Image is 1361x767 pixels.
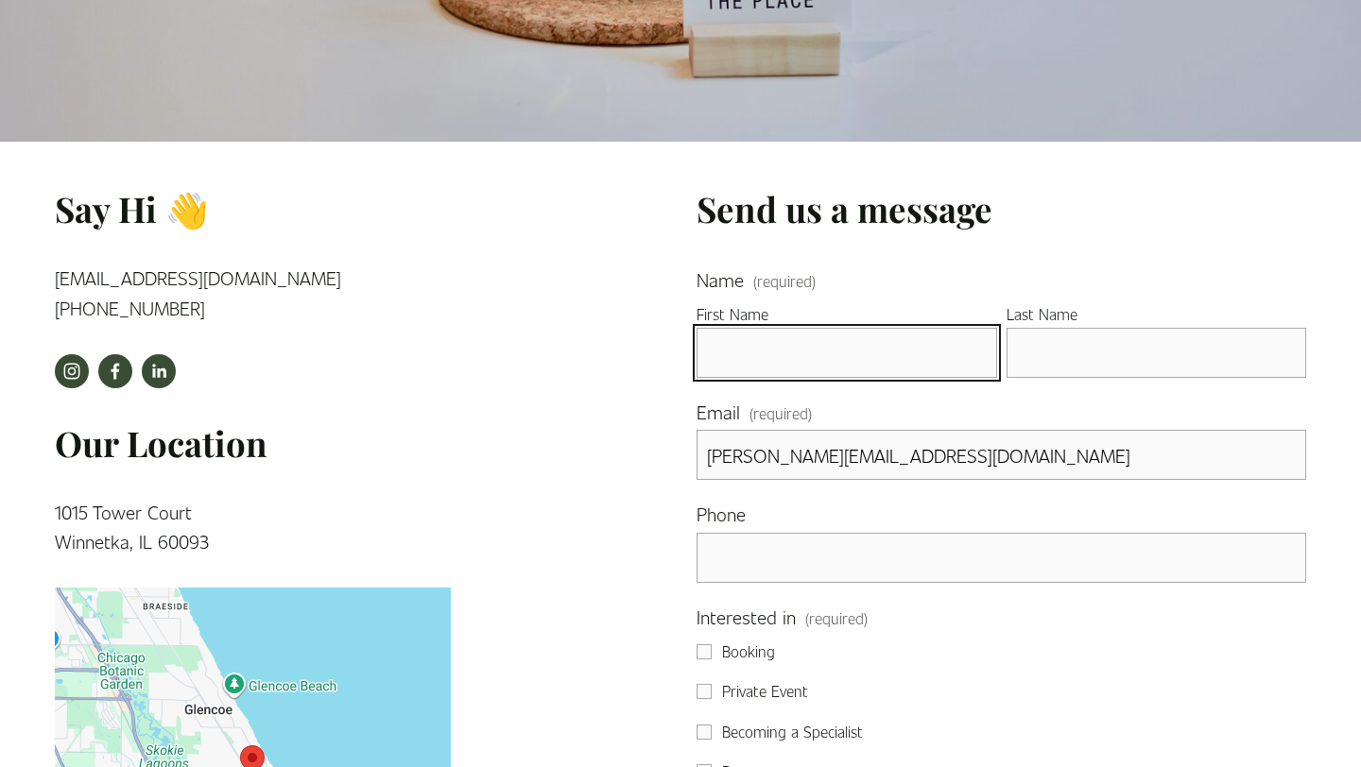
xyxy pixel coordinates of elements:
span: (required) [753,274,816,289]
input: Booking [697,644,712,659]
a: 1015 Tower CourtWinnetka, IL 60093 [55,500,209,553]
span: Private Event [722,679,808,704]
span: Interested in [697,602,796,631]
div: Last Name [1007,302,1307,329]
span: (required) [749,401,812,426]
span: Phone [697,499,746,528]
h3: Send us a message [697,186,1306,232]
span: Email [697,397,740,426]
div: First Name [697,302,997,329]
a: LinkedIn [142,354,176,388]
a: [EMAIL_ADDRESS][DOMAIN_NAME] [55,265,341,289]
span: Booking [722,639,775,664]
span: Becoming a Specialist [722,720,863,744]
a: [PHONE_NUMBER] [55,296,205,319]
input: Private Event [697,684,712,699]
span: (required) [805,606,868,631]
a: instagram-unauth [55,354,89,388]
h3: Our Location [55,420,451,467]
input: Becoming a Specialist [697,724,712,740]
a: facebook-unauth [98,354,132,388]
span: Name [697,264,744,294]
h3: Say Hi 👋 [55,186,451,232]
